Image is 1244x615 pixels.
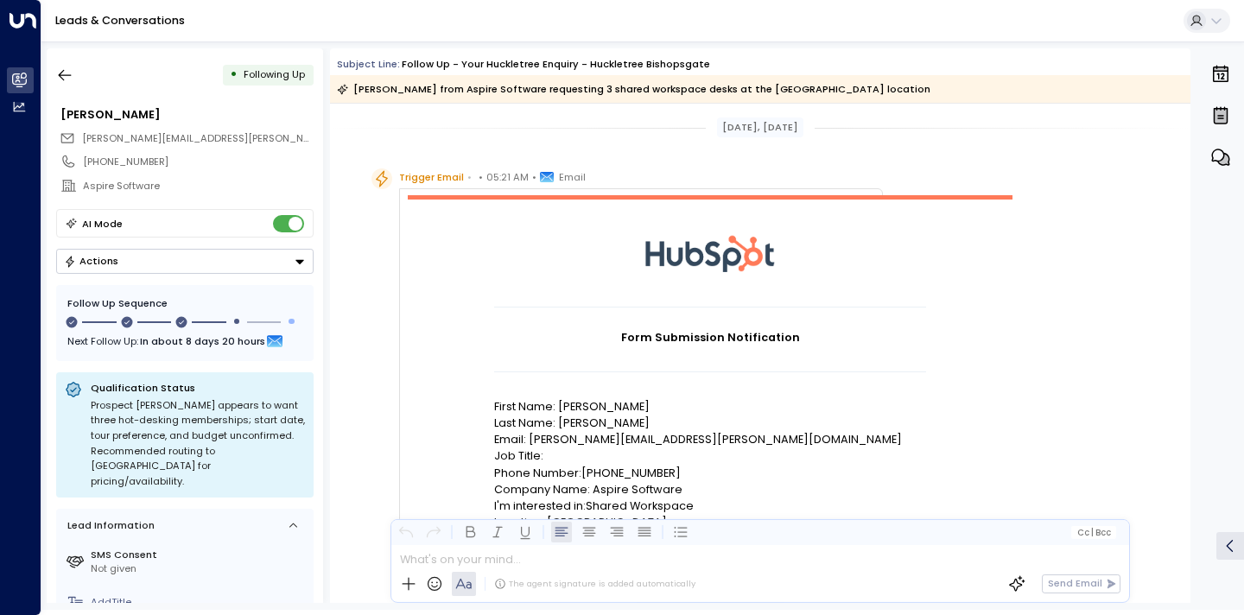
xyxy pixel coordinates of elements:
[494,498,926,514] p: I'm interested in:Shared Workspace
[91,398,305,490] div: Prospect [PERSON_NAME] appears to want three hot-desking memberships; start date, tour preference...
[82,131,314,146] span: mike.hamilton@aspiresoftware.com
[494,431,926,447] p: Email: [PERSON_NAME][EMAIL_ADDRESS][PERSON_NAME][DOMAIN_NAME]
[423,522,444,542] button: Redo
[467,168,472,186] span: •
[494,481,926,498] p: Company Name: Aspire Software
[56,249,314,274] button: Actions
[83,155,313,169] div: [PHONE_NUMBER]
[55,13,185,28] a: Leads & Conversations
[399,168,464,186] span: Trigger Email
[494,398,926,415] p: First Name: [PERSON_NAME]
[1091,528,1094,537] span: |
[67,332,302,351] div: Next Follow Up:
[83,179,313,193] div: Aspire Software
[559,168,586,186] span: Email
[494,415,926,431] p: Last Name: [PERSON_NAME]
[56,249,314,274] div: Button group with a nested menu
[337,57,400,71] span: Subject Line:
[532,168,536,186] span: •
[64,255,118,267] div: Actions
[67,296,302,311] div: Follow Up Sequence
[91,381,305,395] p: Qualification Status
[645,200,775,307] img: HubSpot
[244,67,305,81] span: Following Up
[396,522,416,542] button: Undo
[494,329,926,346] h1: Form Submission Notification
[486,168,529,186] span: 05:21 AM
[479,168,483,186] span: •
[494,465,926,481] p: Phone Number:[PHONE_NUMBER]
[91,595,308,610] div: AddTitle
[402,57,710,72] div: Follow up - Your Huckletree Enquiry - Huckletree Bishopsgate
[60,106,313,123] div: [PERSON_NAME]
[91,548,308,562] label: SMS Consent
[494,447,926,464] p: Job Title:
[1071,526,1116,539] button: Cc|Bcc
[82,131,409,145] span: [PERSON_NAME][EMAIL_ADDRESS][PERSON_NAME][DOMAIN_NAME]
[494,578,695,590] div: The agent signature is added automatically
[494,514,926,530] p: Location: [GEOGRAPHIC_DATA]
[82,215,123,232] div: AI Mode
[717,117,804,137] div: [DATE], [DATE]
[337,80,930,98] div: [PERSON_NAME] from Aspire Software requesting 3 shared workspace desks at the [GEOGRAPHIC_DATA] l...
[91,561,308,576] div: Not given
[140,332,265,351] span: In about 8 days 20 hours
[230,62,238,87] div: •
[62,518,155,533] div: Lead Information
[1077,528,1111,537] span: Cc Bcc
